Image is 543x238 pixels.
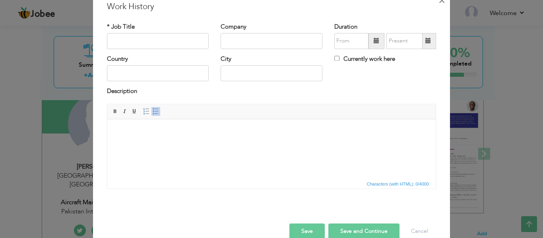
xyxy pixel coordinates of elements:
[365,180,431,188] span: Characters (with HTML): 0/4000
[111,107,120,116] a: Bold
[107,23,135,31] label: * Job Title
[334,55,395,63] label: Currently work here
[386,33,423,49] input: Present
[334,56,339,61] input: Currently work here
[107,1,436,13] h3: Work History
[365,180,432,188] div: Statistics
[130,107,139,116] a: Underline
[107,119,436,179] iframe: Rich Text Editor, workEditor
[334,33,368,49] input: From
[334,23,357,31] label: Duration
[120,107,129,116] a: Italic
[221,55,231,63] label: City
[107,55,128,63] label: Country
[107,87,137,96] label: Description
[142,107,151,116] a: Insert/Remove Numbered List
[151,107,160,116] a: Insert/Remove Bulleted List
[221,23,246,31] label: Company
